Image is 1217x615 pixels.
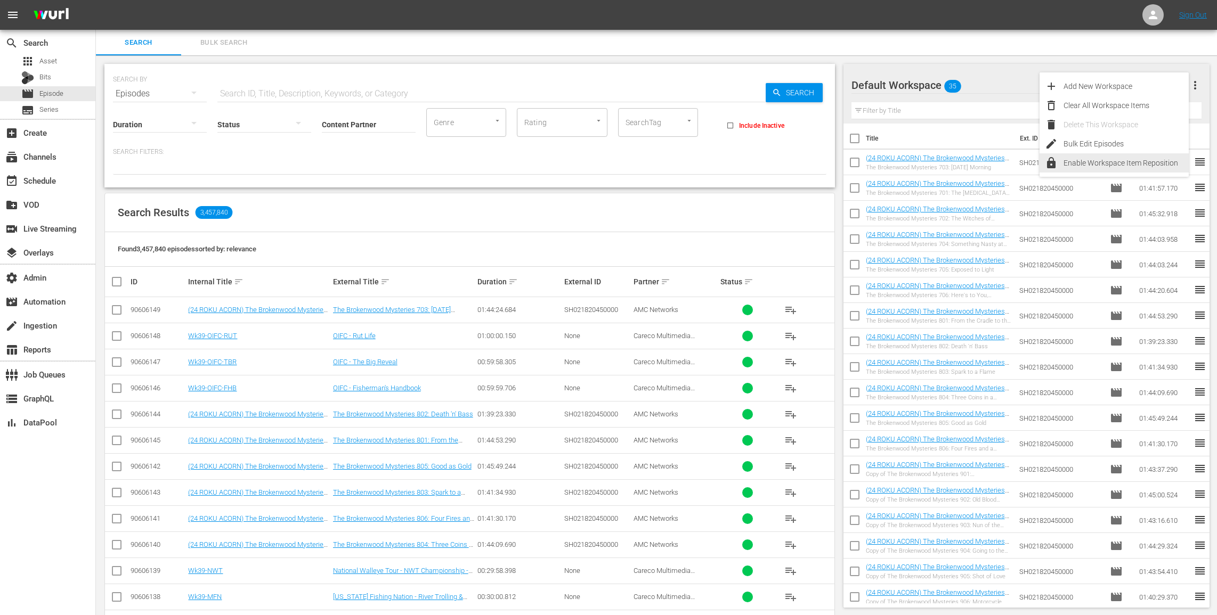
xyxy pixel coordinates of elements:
span: add [1045,80,1058,93]
span: 35 [944,75,961,97]
div: The Brokenwood Mysteries 806: Four Fires and a Funeral [866,445,1011,452]
span: sort [380,277,390,286]
div: 01:44:09.690 [477,540,561,548]
span: Episode [1110,488,1123,501]
span: AMC Networks [634,540,678,548]
a: The Brokenwood Mysteries 804: Three Coins in a Fountain [333,540,474,556]
span: Ingestion [5,319,18,332]
span: Careco Multimedia Entertainment [634,332,695,348]
span: edit [1045,137,1058,150]
a: (24 ROKU ACORN) The Brokenwood Mysteries 903: Nun of the Above [866,512,1009,528]
button: playlist_add [778,532,804,557]
td: SH021820450000 [1015,303,1106,329]
span: Episode [1110,463,1123,475]
div: The Brokenwood Mysteries 705: Exposed to Light [866,266,1011,273]
span: Episode [1110,591,1123,603]
span: DataPool [5,416,18,429]
div: 90606148 [131,332,185,340]
span: reorder [1194,181,1206,194]
a: The Brokenwood Mysteries 806: Four Fires and a Funeral [333,514,474,530]
div: 90606147 [131,358,185,366]
span: Live Streaming [5,223,18,235]
div: External ID [564,277,630,286]
span: Search [102,37,175,49]
span: Channels [5,151,18,163]
a: (24 ROKU ACORN) The Brokenwood Mysteries 802: Death 'n' Bass [188,410,328,426]
div: Episodes [113,79,207,109]
th: Title [866,124,1014,153]
td: 01:40:29.370 [1135,584,1194,610]
td: SH021820450000 [1015,201,1106,226]
div: 00:30:00.812 [477,593,561,601]
span: AMC Networks [634,514,678,522]
a: The Brokenwood Mysteries 805: Good as Gold [333,462,472,470]
a: (24 ROKU ACORN) The Brokenwood Mysteries 702: The Witches of [GEOGRAPHIC_DATA] [866,205,1009,221]
span: playlist_add [784,564,797,577]
span: SH021820450000 [564,462,618,470]
span: reorder [1194,360,1206,373]
span: SH021820450000 [564,410,618,418]
span: reorder [1194,155,1206,168]
span: SH021820450000 [564,306,618,314]
a: The Brokenwood Mysteries 703: [DATE] Morning [333,306,455,322]
td: SH021820450000 [1015,380,1106,405]
a: (24 ROKU ACORN) The Brokenwood Mysteries 901: [GEOGRAPHIC_DATA]: The Musical [866,461,1009,477]
span: Job Queues [5,368,18,381]
a: (24 ROKU ACORN) The Brokenwood Mysteries 801: From the [GEOGRAPHIC_DATA] to the Grave [866,307,1009,331]
div: Bits [21,71,34,84]
span: playlist_add [784,356,797,368]
span: SH021820450000 [564,540,618,548]
td: SH021820450000 [1015,277,1106,303]
button: more_vert [1189,72,1202,98]
button: Open [594,116,604,126]
span: reorder [1194,207,1206,219]
span: Search [5,37,18,50]
p: Search Filters: [113,147,826,157]
div: None [564,358,630,366]
span: reorder [1194,258,1206,270]
span: Careco Multimedia Entertainment [634,384,695,400]
td: 01:44:20.604 [1135,277,1194,303]
button: playlist_add [778,349,804,375]
span: SH021820450000 [564,488,618,496]
td: SH021820450000 [1015,533,1106,559]
div: 90606142 [131,462,185,470]
a: Wk39-OIFC-TBR [188,358,237,366]
span: reorder [1194,437,1206,449]
a: (24 ROKU ACORN) The Brokenwood Mysteries 801: From the [GEOGRAPHIC_DATA] to the Grave [188,436,328,460]
span: Create [5,127,18,140]
span: Overlays [5,247,18,259]
span: playlist_add [784,460,797,473]
span: sort [234,277,244,286]
div: ID [131,277,185,286]
span: SH021820450000 [564,436,618,444]
a: Wk39-OIFC-RUT [188,332,237,340]
div: 90606138 [131,593,185,601]
div: None [564,567,630,575]
span: reorder [1194,386,1206,398]
span: sort [744,277,753,286]
span: lock [1045,157,1058,169]
td: SH021820450000 [1015,405,1106,431]
div: Copy of The Brokenwood Mysteries 904: Going to the Dogs [866,547,1011,554]
span: Careco Multimedia Entertainment [634,358,695,374]
span: VOD [5,199,18,211]
span: playlist_add [784,304,797,316]
div: None [564,384,630,392]
span: playlist_add [784,538,797,551]
div: 01:41:30.170 [477,514,561,522]
span: GraphQL [5,392,18,405]
div: 01:44:24.684 [477,306,561,314]
div: 90606144 [131,410,185,418]
td: 01:45:00.524 [1135,482,1194,507]
td: 01:41:57.170 [1135,175,1194,201]
div: The Brokenwood Mysteries 706: Here's to You, [PERSON_NAME] [866,292,1011,299]
div: Enable Workspace Item Reposition [1064,153,1189,173]
a: (24 ROKU ACORN) The Brokenwood Mysteries 701: The [MEDICAL_DATA] and a Vinkelbraun [866,179,1009,195]
a: (24 ROKU ACORN) The Brokenwood Mysteries 905: Shot of Love [866,563,1009,579]
span: reorder [1194,283,1206,296]
td: 01:45:32.918 [1135,201,1194,226]
span: Episode [1110,233,1123,245]
a: OIFC - Rut Life [333,332,376,340]
a: (24 ROKU ACORN) The Brokenwood Mysteries 904: Going to the Dogs [866,537,1009,553]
